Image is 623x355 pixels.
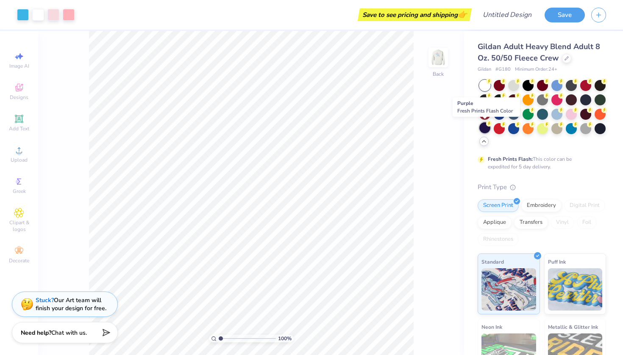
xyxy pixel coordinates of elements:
[478,66,491,73] span: Gildan
[548,257,566,266] span: Puff Ink
[360,8,470,21] div: Save to see pricing and shipping
[488,155,592,171] div: This color can be expedited for 5 day delivery.
[481,257,504,266] span: Standard
[458,9,467,19] span: 👉
[453,97,520,117] div: Purple
[36,296,54,304] strong: Stuck?
[10,94,28,101] span: Designs
[478,216,512,229] div: Applique
[478,233,519,246] div: Rhinestones
[514,216,548,229] div: Transfers
[478,182,606,192] div: Print Type
[9,257,29,264] span: Decorate
[577,216,597,229] div: Foil
[51,329,87,337] span: Chat with us.
[36,296,106,312] div: Our Art team will finish your design for free.
[478,41,600,63] span: Gildan Adult Heavy Blend Adult 8 Oz. 50/50 Fleece Crew
[478,199,519,212] div: Screen Print
[515,66,557,73] span: Minimum Order: 24 +
[430,49,447,66] img: Back
[551,216,574,229] div: Vinyl
[548,268,603,311] img: Puff Ink
[4,219,34,233] span: Clipart & logos
[21,329,51,337] strong: Need help?
[476,6,538,23] input: Untitled Design
[564,199,605,212] div: Digital Print
[278,335,292,342] span: 100 %
[548,322,598,331] span: Metallic & Glitter Ink
[11,157,28,163] span: Upload
[13,188,26,195] span: Greek
[488,156,533,162] strong: Fresh Prints Flash:
[495,66,511,73] span: # G180
[481,268,536,311] img: Standard
[9,63,29,69] span: Image AI
[9,125,29,132] span: Add Text
[545,8,585,22] button: Save
[457,107,513,114] span: Fresh Prints Flash Color
[433,70,444,78] div: Back
[521,199,562,212] div: Embroidery
[481,322,502,331] span: Neon Ink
